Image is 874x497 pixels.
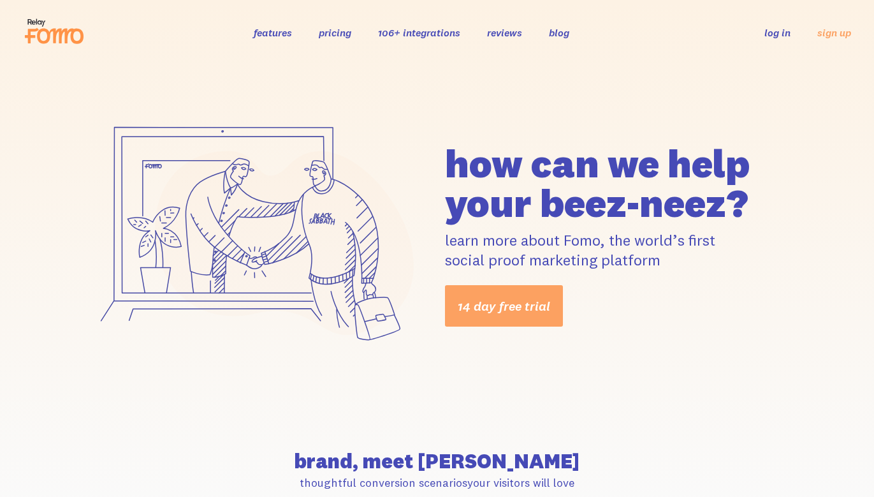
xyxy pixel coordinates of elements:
p: learn more about Fomo, the world’s first social proof marketing platform [445,230,790,270]
h2: brand, meet [PERSON_NAME] [84,451,790,471]
a: 14 day free trial [445,285,563,327]
a: 106+ integrations [378,26,460,39]
a: pricing [319,26,351,39]
h1: how can we help your beez-neez? [445,144,790,223]
p: thoughtful conversion scenarios your visitors will love [84,475,790,490]
a: log in [764,26,790,39]
a: reviews [487,26,522,39]
a: sign up [817,26,851,40]
a: features [254,26,292,39]
a: blog [549,26,569,39]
